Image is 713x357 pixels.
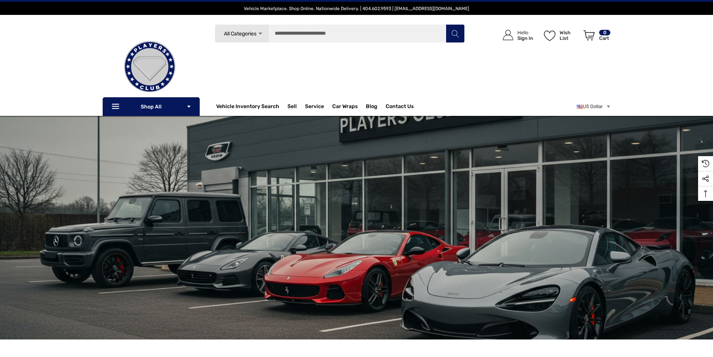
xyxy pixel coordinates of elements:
[583,30,595,41] svg: Review Your Cart
[112,29,187,104] img: Players Club | Cars For Sale
[332,103,358,111] span: Car Wraps
[366,103,377,111] a: Blog
[287,103,297,111] span: Sell
[503,30,513,40] svg: Icon User Account
[103,97,200,116] p: Shop All
[216,103,279,111] a: Vehicle Inventory Search
[287,99,305,114] a: Sell
[675,309,710,344] iframe: Tidio Chat
[702,160,709,167] svg: Recently Viewed
[698,190,713,198] svg: Top
[599,35,610,41] p: Cart
[544,31,555,41] svg: Wish List
[599,30,610,35] p: 0
[702,175,709,183] svg: Social Media
[517,35,533,41] p: Sign In
[560,30,579,41] p: Wish List
[305,103,324,111] a: Service
[541,22,580,48] a: Wish List Wish List
[215,24,269,43] a: All Categories Icon Arrow Down Icon Arrow Up
[517,30,533,35] p: Hello
[258,31,263,37] svg: Icon Arrow Down
[386,103,414,111] a: Contact Us
[494,22,537,48] a: Sign in
[577,99,611,114] a: USD
[111,102,122,111] svg: Icon Line
[186,104,192,109] svg: Icon Arrow Down
[224,31,256,37] span: All Categories
[244,6,469,11] span: Vehicle Marketplace. Shop Online. Nationwide Delivery. | 404.602.9593 | [EMAIL_ADDRESS][DOMAIN_NAME]
[580,22,611,51] a: Cart with 0 items
[446,24,464,43] button: Search
[332,99,366,114] a: Car Wraps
